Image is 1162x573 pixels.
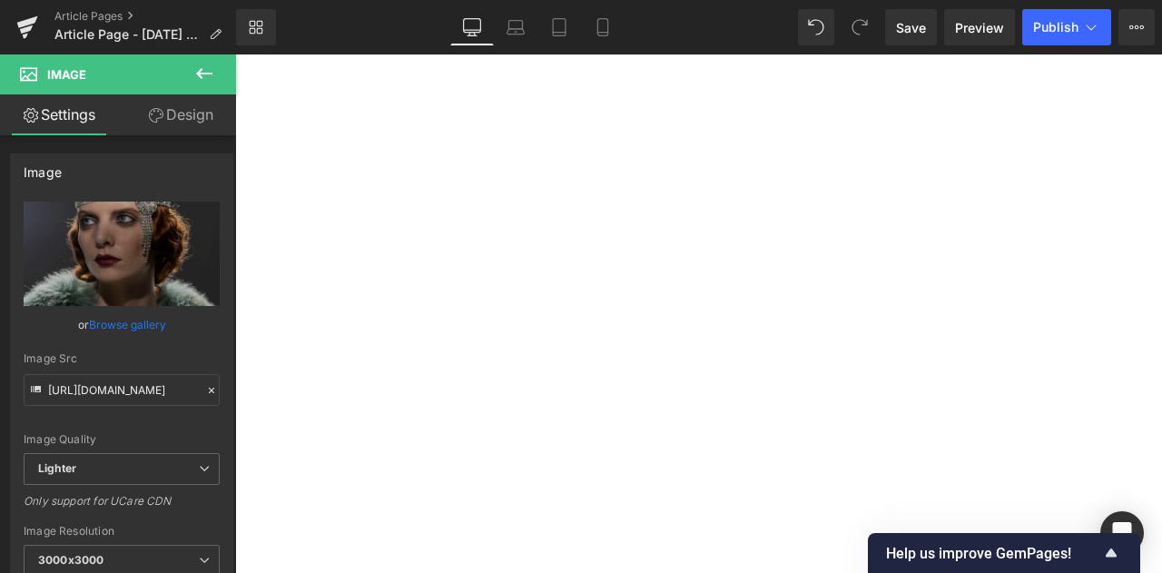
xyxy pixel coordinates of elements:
button: Redo [842,9,878,45]
div: Image [24,154,62,180]
b: Lighter [38,461,76,475]
a: Laptop [494,9,537,45]
a: New Library [236,9,276,45]
a: Preview [944,9,1015,45]
a: Desktop [450,9,494,45]
button: Publish [1022,9,1111,45]
div: Image Quality [24,433,220,446]
div: Image Src [24,352,220,365]
button: Show survey - Help us improve GemPages! [886,542,1122,564]
span: Publish [1033,20,1078,35]
a: Mobile [581,9,625,45]
button: Undo [798,9,834,45]
span: Help us improve GemPages! [886,545,1100,562]
span: Article Page - [DATE] 16:14:13 [54,27,202,42]
span: Save [896,18,926,37]
div: Only support for UCare CDN [24,494,220,520]
input: Link [24,374,220,406]
button: More [1118,9,1155,45]
div: Image Resolution [24,525,220,538]
span: Image [47,67,86,82]
b: 3000x3000 [38,553,103,567]
span: Preview [955,18,1004,37]
div: or [24,315,220,334]
a: Article Pages [54,9,236,24]
a: Browse gallery [89,309,166,341]
a: Tablet [537,9,581,45]
a: Design [122,94,240,135]
div: Open Intercom Messenger [1100,511,1144,555]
